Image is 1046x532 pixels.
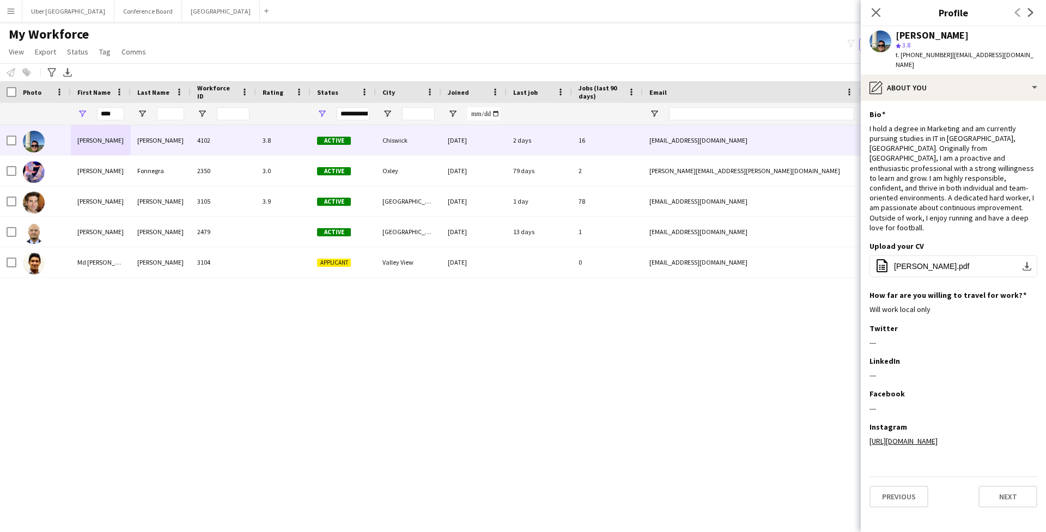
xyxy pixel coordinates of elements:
[317,198,351,206] span: Active
[869,436,938,446] a: [URL][DOMAIN_NAME]
[97,107,124,120] input: First Name Filter Input
[197,109,207,119] button: Open Filter Menu
[191,217,256,247] div: 2479
[157,107,184,120] input: Last Name Filter Input
[23,222,45,244] img: Juan Paolo Guillermo
[441,247,507,277] div: [DATE]
[649,88,667,96] span: Email
[869,323,898,333] h3: Twitter
[572,186,643,216] div: 78
[507,217,572,247] div: 13 days
[77,109,87,119] button: Open Filter Menu
[263,88,283,96] span: Rating
[643,247,861,277] div: [EMAIL_ADDRESS][DOMAIN_NAME]
[23,131,45,152] img: Juan Fernando Gil
[376,125,441,155] div: Chiswick
[869,304,1037,314] div: Will work local only
[9,47,24,57] span: View
[131,125,191,155] div: [PERSON_NAME]
[441,125,507,155] div: [DATE]
[896,30,969,40] div: [PERSON_NAME]
[869,356,900,366] h3: LinkedIn
[441,217,507,247] div: [DATE]
[869,109,885,119] h3: Bio
[896,51,952,59] span: t. [PHONE_NUMBER]
[63,45,93,59] a: Status
[869,389,905,399] h3: Facebook
[191,186,256,216] div: 3105
[71,125,131,155] div: [PERSON_NAME]
[317,137,351,145] span: Active
[117,45,150,59] a: Comms
[643,186,861,216] div: [EMAIL_ADDRESS][DOMAIN_NAME]
[23,253,45,274] img: Md Rejuan Hassan Rijvi
[23,88,41,96] span: Photo
[376,217,441,247] div: [GEOGRAPHIC_DATA]
[643,156,861,186] div: [PERSON_NAME][EMAIL_ADDRESS][PERSON_NAME][DOMAIN_NAME]
[869,486,928,507] button: Previous
[23,161,45,183] img: Juan Fonnegra
[382,109,392,119] button: Open Filter Menu
[869,403,1037,413] div: ---
[114,1,182,22] button: Conference Board
[71,247,131,277] div: Md [PERSON_NAME]
[137,109,147,119] button: Open Filter Menu
[441,156,507,186] div: [DATE]
[902,41,910,49] span: 3.8
[137,88,169,96] span: Last Name
[572,125,643,155] div: 16
[448,109,458,119] button: Open Filter Menu
[669,107,854,120] input: Email Filter Input
[869,255,1037,277] button: [PERSON_NAME].pdf
[217,107,250,120] input: Workforce ID Filter Input
[71,186,131,216] div: [PERSON_NAME]
[256,125,311,155] div: 3.8
[649,109,659,119] button: Open Filter Menu
[191,247,256,277] div: 3104
[513,88,538,96] span: Last job
[376,247,441,277] div: Valley View
[35,47,56,57] span: Export
[441,186,507,216] div: [DATE]
[31,45,60,59] a: Export
[131,247,191,277] div: [PERSON_NAME]
[191,125,256,155] div: 4102
[9,26,89,42] span: My Workforce
[317,228,351,236] span: Active
[317,109,327,119] button: Open Filter Menu
[861,5,1046,20] h3: Profile
[869,422,907,432] h3: Instagram
[71,156,131,186] div: [PERSON_NAME]
[402,107,435,120] input: City Filter Input
[869,124,1037,233] div: I hold a degree in Marketing and am currently pursuing studies in IT in [GEOGRAPHIC_DATA], [GEOGR...
[859,38,914,51] button: Everyone2,166
[643,217,861,247] div: [EMAIL_ADDRESS][DOMAIN_NAME]
[131,217,191,247] div: [PERSON_NAME]
[507,186,572,216] div: 1 day
[869,290,1026,300] h3: How far are you willing to travel for work?
[23,192,45,213] img: Juan Montes
[256,186,311,216] div: 3.9
[467,107,500,120] input: Joined Filter Input
[22,1,114,22] button: Uber [GEOGRAPHIC_DATA]
[894,262,970,271] span: [PERSON_NAME].pdf
[643,125,861,155] div: [EMAIL_ADDRESS][DOMAIN_NAME]
[978,486,1037,507] button: Next
[256,156,311,186] div: 3.0
[572,156,643,186] div: 2
[382,88,395,96] span: City
[579,84,623,100] span: Jobs (last 90 days)
[71,217,131,247] div: [PERSON_NAME]
[67,47,88,57] span: Status
[507,125,572,155] div: 2 days
[896,51,1033,69] span: | [EMAIL_ADDRESS][DOMAIN_NAME]
[448,88,469,96] span: Joined
[45,66,58,79] app-action-btn: Advanced filters
[861,75,1046,101] div: About you
[317,167,351,175] span: Active
[95,45,115,59] a: Tag
[507,156,572,186] div: 79 days
[376,156,441,186] div: Oxley
[317,88,338,96] span: Status
[121,47,146,57] span: Comms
